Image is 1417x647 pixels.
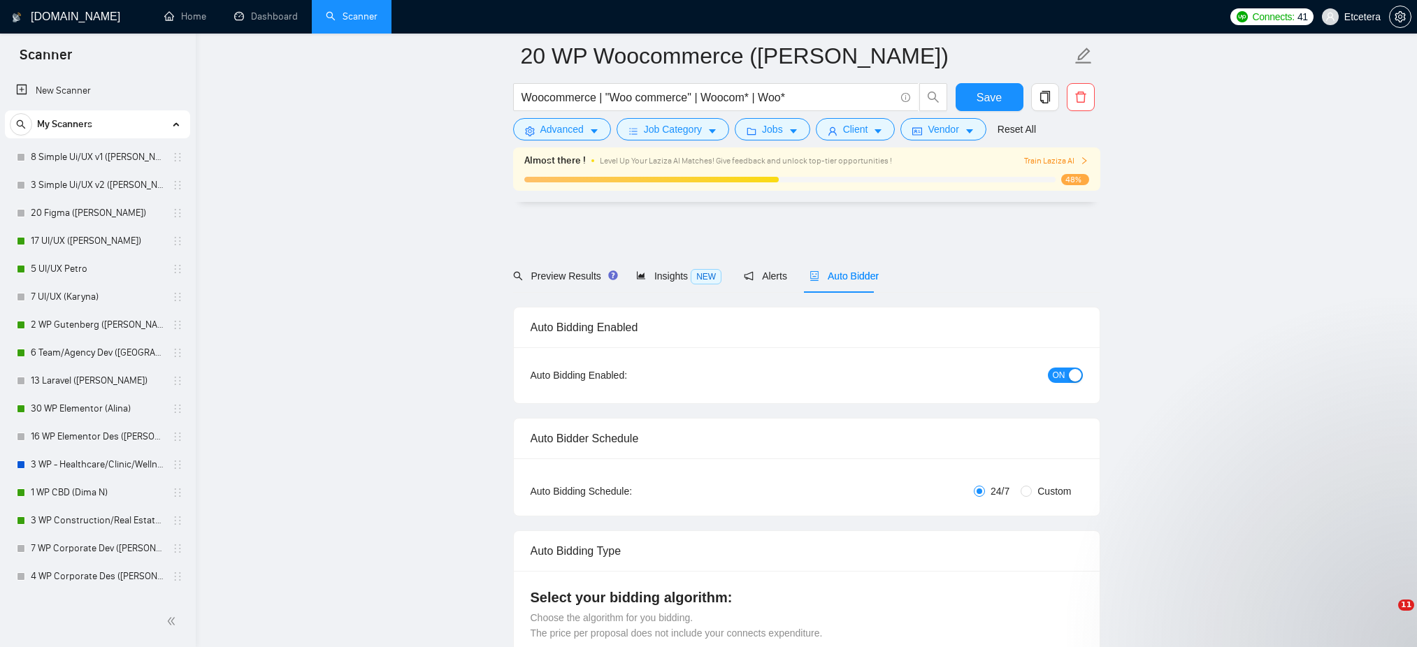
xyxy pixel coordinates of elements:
span: holder [172,459,183,470]
span: holder [172,208,183,219]
li: New Scanner [5,77,190,105]
span: 41 [1297,9,1308,24]
span: Vendor [928,122,958,137]
span: caret-down [707,126,717,136]
span: right [1080,157,1088,165]
div: Auto Bidder Schedule [531,419,1083,458]
a: 17 UI/UX ([PERSON_NAME]) [31,227,164,255]
a: 13 Laravel ([PERSON_NAME]) [31,367,164,395]
div: Auto Bidding Type [531,531,1083,571]
span: Scanner [8,45,83,74]
iframe: Intercom live chat [1369,599,1403,633]
button: barsJob Categorycaret-down [617,118,729,140]
a: 6 Team/Agency Dev ([GEOGRAPHIC_DATA]) [31,339,164,367]
a: New Scanner [16,77,179,105]
span: folder [747,126,756,136]
a: 1 WP CBD (Dima N) [31,479,164,507]
span: copy [1032,91,1058,103]
div: Tooltip anchor [607,269,619,282]
a: 20 Figma ([PERSON_NAME]) [31,199,164,227]
div: Auto Bidding Enabled: [531,368,714,383]
span: NEW [691,269,721,284]
a: 3 WP Construction/Real Estate Website Development ([PERSON_NAME] B) [31,507,164,535]
span: Choose the algorithm for you bidding. The price per proposal does not include your connects expen... [531,612,823,639]
span: search [513,271,523,281]
span: idcard [912,126,922,136]
button: Save [956,83,1023,111]
span: holder [172,431,183,442]
img: logo [12,6,22,29]
span: holder [172,235,183,247]
span: user [1325,12,1335,22]
span: Save [977,89,1002,106]
button: delete [1067,83,1095,111]
span: holder [172,180,183,191]
a: 7 UI/UX (Karyna) [31,283,164,311]
a: Reset All [998,122,1036,137]
span: Insights [636,270,721,282]
button: setting [1389,6,1411,28]
span: 24/7 [985,484,1015,499]
a: 30 WP Elementor (Alina) [31,395,164,423]
span: Alerts [744,270,787,282]
button: copy [1031,83,1059,111]
span: caret-down [873,126,883,136]
span: search [920,91,947,103]
span: 11 [1398,599,1414,611]
span: holder [172,515,183,526]
a: setting [1389,11,1411,22]
a: searchScanner [326,10,377,22]
span: Auto Bidder [810,270,879,282]
button: search [919,83,947,111]
button: settingAdvancedcaret-down [513,118,611,140]
span: Client [843,122,868,137]
span: Jobs [762,122,783,137]
span: Preview Results [513,270,614,282]
span: area-chart [636,270,646,280]
a: homeHome [164,10,206,22]
input: Scanner name... [521,38,1072,73]
span: search [10,119,31,129]
a: 16 WP Elementor Des ([PERSON_NAME]) [31,423,164,451]
span: caret-down [965,126,974,136]
span: bars [628,126,638,136]
span: Job Category [644,122,702,137]
a: 2 WP Gutenberg ([PERSON_NAME] Br) [31,311,164,339]
button: idcardVendorcaret-down [900,118,986,140]
span: holder [172,347,183,358]
div: Auto Bidding Enabled [531,307,1083,347]
span: double-left [166,614,180,628]
span: holder [172,152,183,163]
span: notification [744,271,754,281]
div: Auto Bidding Schedule: [531,484,714,499]
span: Level Up Your Laziza AI Matches! Give feedback and unlock top-tier opportunities ! [600,156,892,166]
span: user [828,126,837,136]
span: setting [1390,11,1411,22]
span: holder [172,543,183,554]
a: dashboardDashboard [234,10,298,22]
span: holder [172,319,183,330]
button: userClientcaret-down [816,118,895,140]
button: folderJobscaret-down [735,118,810,140]
span: holder [172,403,183,414]
span: info-circle [901,93,910,102]
span: holder [172,571,183,582]
span: My Scanners [37,110,92,138]
span: holder [172,291,183,303]
span: holder [172,487,183,498]
a: 8 Simple Ui/UX v1 ([PERSON_NAME]) [31,143,164,171]
input: Search Freelance Jobs... [522,89,895,106]
span: delete [1067,91,1094,103]
span: caret-down [789,126,798,136]
button: search [10,113,32,136]
span: 48% [1061,174,1089,185]
span: edit [1074,47,1093,65]
img: upwork-logo.png [1237,11,1248,22]
span: Connects: [1253,9,1295,24]
span: Custom [1032,484,1077,499]
button: Train Laziza AI [1024,154,1088,168]
a: 7 WP E-commerce Development ([PERSON_NAME] B) [31,590,164,618]
a: 3 WP - Healthcare/Clinic/Wellness/Beauty (Dima N) [31,451,164,479]
span: caret-down [589,126,599,136]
